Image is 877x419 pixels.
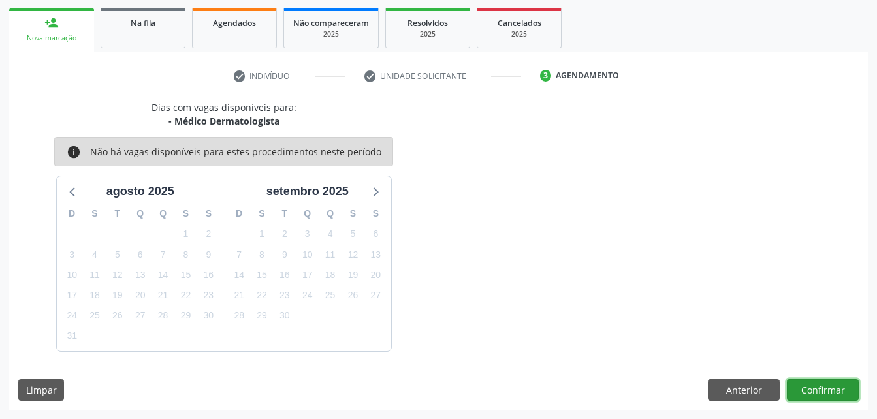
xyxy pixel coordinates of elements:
span: sexta-feira, 15 de agosto de 2025 [176,266,195,284]
span: quarta-feira, 17 de setembro de 2025 [298,266,317,284]
span: terça-feira, 12 de agosto de 2025 [108,266,127,284]
span: sexta-feira, 19 de setembro de 2025 [343,266,362,284]
div: setembro 2025 [261,183,354,200]
div: S [197,204,220,224]
span: Não compareceram [293,18,369,29]
span: quarta-feira, 13 de agosto de 2025 [131,266,150,284]
span: quinta-feira, 4 de setembro de 2025 [321,225,340,243]
div: S [342,204,364,224]
div: Q [319,204,342,224]
span: quinta-feira, 18 de setembro de 2025 [321,266,340,284]
span: sábado, 13 de setembro de 2025 [366,245,385,264]
span: sábado, 16 de agosto de 2025 [199,266,217,284]
span: quinta-feira, 25 de setembro de 2025 [321,287,340,305]
span: sexta-feira, 1 de agosto de 2025 [176,225,195,243]
span: quinta-feira, 7 de agosto de 2025 [154,245,172,264]
span: sábado, 30 de agosto de 2025 [199,307,217,325]
span: Resolvidos [407,18,448,29]
span: segunda-feira, 11 de agosto de 2025 [86,266,104,284]
div: T [106,204,129,224]
div: Agendamento [556,70,619,82]
div: D [61,204,84,224]
div: S [84,204,106,224]
span: segunda-feira, 29 de setembro de 2025 [253,307,271,325]
span: sábado, 9 de agosto de 2025 [199,245,217,264]
span: sexta-feira, 5 de setembro de 2025 [343,225,362,243]
span: sábado, 20 de setembro de 2025 [366,266,385,284]
span: domingo, 7 de setembro de 2025 [230,245,248,264]
div: Dias com vagas disponíveis para: [151,101,296,128]
span: domingo, 24 de agosto de 2025 [63,307,81,325]
span: quarta-feira, 3 de setembro de 2025 [298,225,317,243]
span: quinta-feira, 14 de agosto de 2025 [154,266,172,284]
div: person_add [44,16,59,30]
div: D [228,204,251,224]
span: segunda-feira, 25 de agosto de 2025 [86,307,104,325]
span: quarta-feira, 24 de setembro de 2025 [298,287,317,305]
span: sexta-feira, 29 de agosto de 2025 [176,307,195,325]
span: segunda-feira, 22 de setembro de 2025 [253,287,271,305]
span: terça-feira, 16 de setembro de 2025 [276,266,294,284]
span: terça-feira, 19 de agosto de 2025 [108,287,127,305]
span: sexta-feira, 22 de agosto de 2025 [176,287,195,305]
span: domingo, 14 de setembro de 2025 [230,266,248,284]
div: S [174,204,197,224]
span: quinta-feira, 21 de agosto de 2025 [154,287,172,305]
span: sábado, 6 de setembro de 2025 [366,225,385,243]
span: terça-feira, 23 de setembro de 2025 [276,287,294,305]
span: domingo, 31 de agosto de 2025 [63,327,81,345]
span: sábado, 23 de agosto de 2025 [199,287,217,305]
span: Cancelados [498,18,541,29]
span: terça-feira, 2 de setembro de 2025 [276,225,294,243]
div: 2025 [293,29,369,39]
div: Não há vagas disponíveis para estes procedimentos neste período [90,145,381,159]
span: quarta-feira, 27 de agosto de 2025 [131,307,150,325]
i: info [67,145,81,159]
div: Q [129,204,151,224]
span: domingo, 21 de setembro de 2025 [230,287,248,305]
span: quinta-feira, 28 de agosto de 2025 [154,307,172,325]
span: quarta-feira, 20 de agosto de 2025 [131,287,150,305]
span: segunda-feira, 1 de setembro de 2025 [253,225,271,243]
span: domingo, 17 de agosto de 2025 [63,287,81,305]
span: domingo, 3 de agosto de 2025 [63,245,81,264]
span: quinta-feira, 11 de setembro de 2025 [321,245,340,264]
div: 2025 [486,29,552,39]
span: segunda-feira, 15 de setembro de 2025 [253,266,271,284]
span: sexta-feira, 26 de setembro de 2025 [343,287,362,305]
span: segunda-feira, 18 de agosto de 2025 [86,287,104,305]
div: 3 [540,70,552,82]
span: sexta-feira, 8 de agosto de 2025 [176,245,195,264]
span: domingo, 10 de agosto de 2025 [63,266,81,284]
div: agosto 2025 [101,183,180,200]
span: segunda-feira, 8 de setembro de 2025 [253,245,271,264]
button: Confirmar [787,379,859,401]
span: sábado, 2 de agosto de 2025 [199,225,217,243]
span: segunda-feira, 4 de agosto de 2025 [86,245,104,264]
div: S [251,204,274,224]
div: T [273,204,296,224]
span: quarta-feira, 6 de agosto de 2025 [131,245,150,264]
div: S [364,204,387,224]
span: Na fila [131,18,155,29]
button: Anterior [708,379,780,401]
div: Q [296,204,319,224]
span: terça-feira, 30 de setembro de 2025 [276,307,294,325]
div: - Médico Dermatologista [151,114,296,128]
span: terça-feira, 9 de setembro de 2025 [276,245,294,264]
span: terça-feira, 26 de agosto de 2025 [108,307,127,325]
span: sábado, 27 de setembro de 2025 [366,287,385,305]
span: sexta-feira, 12 de setembro de 2025 [343,245,362,264]
div: Nova marcação [18,33,85,43]
span: terça-feira, 5 de agosto de 2025 [108,245,127,264]
div: Q [151,204,174,224]
div: 2025 [395,29,460,39]
span: domingo, 28 de setembro de 2025 [230,307,248,325]
span: Agendados [213,18,256,29]
span: quarta-feira, 10 de setembro de 2025 [298,245,317,264]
